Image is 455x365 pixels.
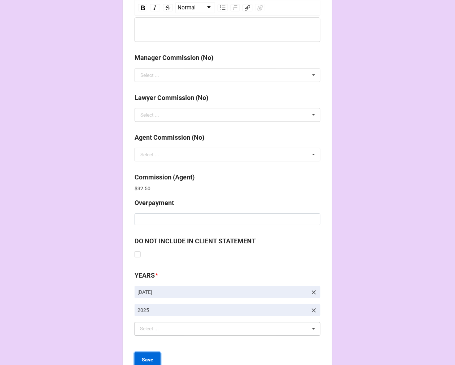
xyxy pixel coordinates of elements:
[241,2,267,13] div: rdw-link-control
[216,2,241,13] div: rdw-list-control
[175,2,215,13] div: rdw-dropdown
[135,236,256,246] label: DO NOT INCLUDE IN CLIENT STATEMENT
[255,4,265,11] div: Unlink
[138,325,169,333] div: Select ...
[243,4,252,11] div: Link
[137,288,307,296] p: [DATE]
[231,4,240,11] div: Ordered
[138,4,147,11] div: Bold
[178,4,196,12] span: Normal
[140,73,159,78] div: Select ...
[218,4,228,11] div: Unordered
[135,270,155,281] label: YEARS
[137,2,174,13] div: rdw-inline-control
[150,4,160,11] div: Italic
[140,112,159,117] div: Select ...
[163,4,173,11] div: Strikethrough
[137,307,307,314] p: 2025
[174,2,216,13] div: rdw-block-control
[135,53,213,63] label: Manager Commission (No)
[176,3,215,13] a: Block Type
[140,152,159,157] div: Select ...
[138,26,317,34] div: rdw-editor
[135,173,195,181] b: Commission (Agent)
[135,93,208,103] label: Lawyer Commission (No)
[135,185,320,192] p: $32.50
[142,356,153,364] b: Save
[135,198,174,208] label: Overpayment
[135,132,204,143] label: Agent Commission (No)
